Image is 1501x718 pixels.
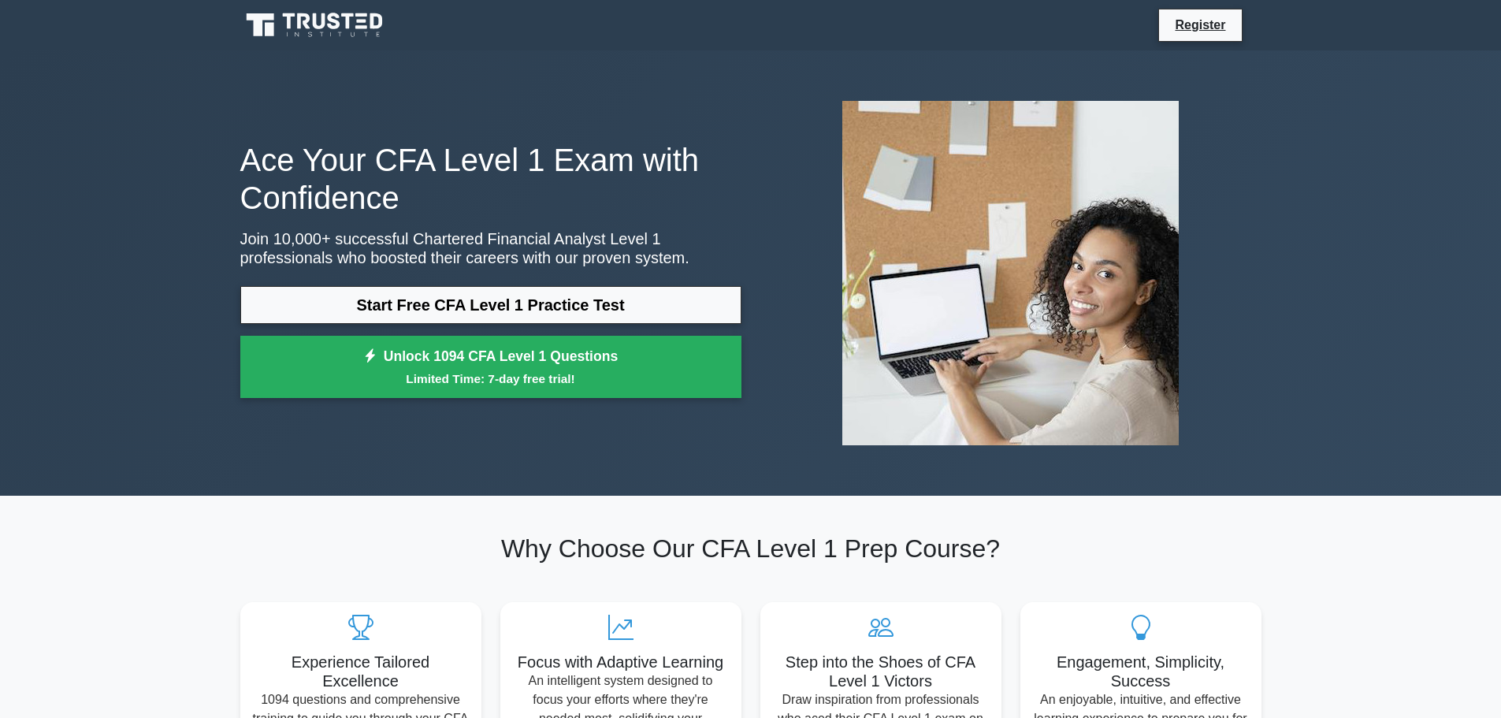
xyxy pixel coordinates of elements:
[240,336,741,399] a: Unlock 1094 CFA Level 1 QuestionsLimited Time: 7-day free trial!
[1165,15,1235,35] a: Register
[240,229,741,267] p: Join 10,000+ successful Chartered Financial Analyst Level 1 professionals who boosted their caree...
[773,653,989,690] h5: Step into the Shoes of CFA Level 1 Victors
[253,653,469,690] h5: Experience Tailored Excellence
[1033,653,1249,690] h5: Engagement, Simplicity, Success
[513,653,729,671] h5: Focus with Adaptive Learning
[240,534,1261,564] h2: Why Choose Our CFA Level 1 Prep Course?
[240,286,741,324] a: Start Free CFA Level 1 Practice Test
[260,370,722,388] small: Limited Time: 7-day free trial!
[240,141,741,217] h1: Ace Your CFA Level 1 Exam with Confidence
